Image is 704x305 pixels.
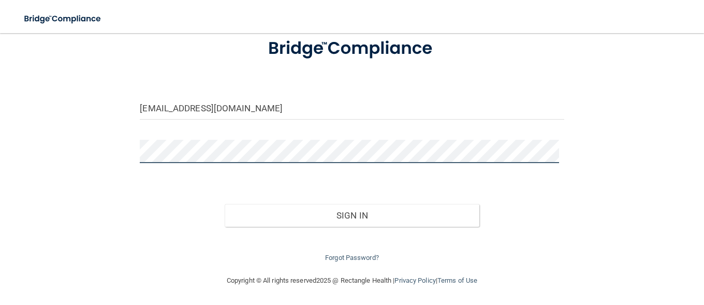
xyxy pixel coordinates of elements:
[437,277,477,284] a: Terms of Use
[325,254,379,262] a: Forgot Password?
[394,277,435,284] a: Privacy Policy
[225,204,479,227] button: Sign In
[163,264,541,297] div: Copyright © All rights reserved 2025 @ Rectangle Health | |
[250,26,454,71] img: bridge_compliance_login_screen.278c3ca4.svg
[525,231,692,273] iframe: Drift Widget Chat Controller
[140,96,564,120] input: Email
[16,8,111,30] img: bridge_compliance_login_screen.278c3ca4.svg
